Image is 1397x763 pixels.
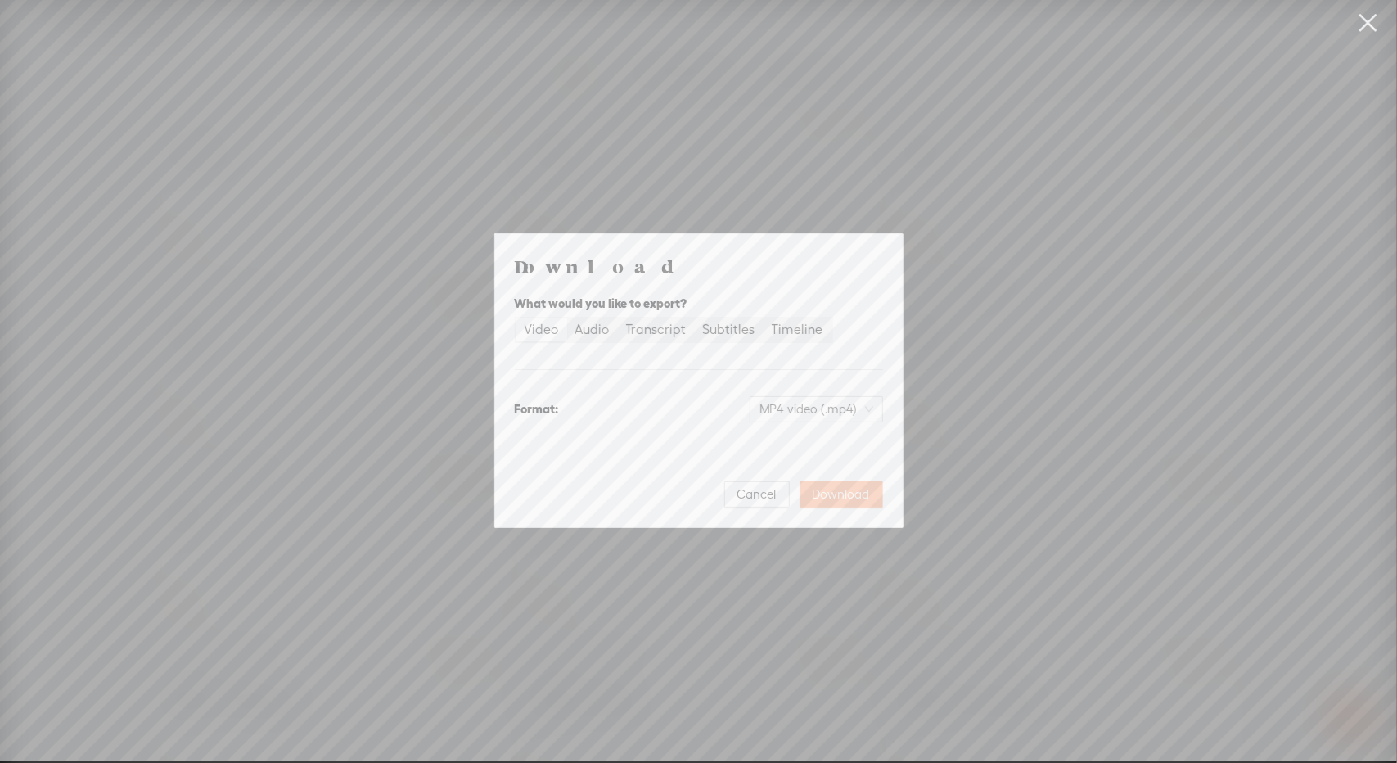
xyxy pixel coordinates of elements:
div: Format: [515,400,559,419]
button: Cancel [724,481,790,508]
h4: Download [515,254,883,278]
div: Transcript [626,318,687,341]
span: Cancel [737,486,777,503]
div: What would you like to export? [515,294,883,314]
span: MP4 video (.mp4) [759,397,873,422]
div: segmented control [515,317,833,343]
div: Video [525,318,559,341]
div: Subtitles [703,318,755,341]
div: Audio [575,318,610,341]
span: Download [813,486,870,503]
button: Download [800,481,883,508]
div: Timeline [772,318,823,341]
